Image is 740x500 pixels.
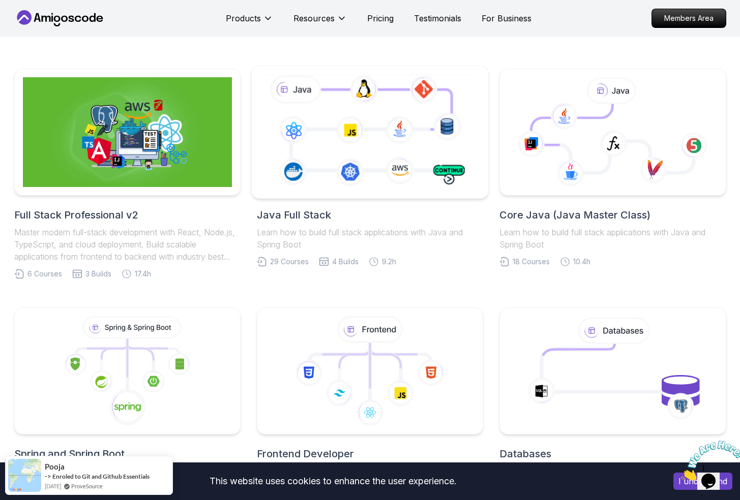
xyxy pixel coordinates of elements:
[226,12,273,33] button: Products
[257,226,483,251] p: Learn how to build full stack applications with Java and Spring Boot
[8,459,41,492] img: provesource social proof notification image
[4,4,8,13] span: 1
[270,257,309,267] span: 29 Courses
[52,473,150,480] a: Enroled to Git and Github Essentials
[677,436,740,485] iframe: chat widget
[499,208,726,222] h2: Core Java (Java Master Class)
[257,447,483,461] h2: Frontend Developer
[332,257,359,267] span: 4 Builds
[27,269,62,279] span: 6 Courses
[414,12,461,24] a: Testimonials
[573,257,590,267] span: 10.4h
[45,472,51,480] span: ->
[23,77,232,187] img: Full Stack Professional v2
[673,473,732,490] button: Accept cookies
[8,470,658,492] div: This website uses cookies to enhance the user experience.
[499,226,726,251] p: Learn how to build full stack applications with Java and Spring Boot
[499,447,726,461] h2: Databases
[482,12,531,24] a: For Business
[14,226,241,263] p: Master modern full-stack development with React, Node.js, TypeScript, and cloud deployment. Build...
[226,12,261,24] p: Products
[293,12,347,33] button: Resources
[652,9,726,28] a: Members Area
[14,208,241,222] h2: Full Stack Professional v2
[14,69,241,279] a: Full Stack Professional v2Full Stack Professional v2Master modern full-stack development with Rea...
[499,69,726,267] a: Core Java (Java Master Class)Learn how to build full stack applications with Java and Spring Boot...
[4,4,67,44] img: Chat attention grabber
[135,269,151,279] span: 17.4h
[45,482,61,490] span: [DATE]
[85,269,111,279] span: 3 Builds
[45,462,65,471] span: Pooja
[293,12,335,24] p: Resources
[14,447,241,461] h2: Spring and Spring Boot
[652,9,726,27] p: Members Area
[257,69,483,267] a: Java Full StackLearn how to build full stack applications with Java and Spring Boot29 Courses4 Bu...
[257,208,483,222] h2: Java Full Stack
[367,12,394,24] a: Pricing
[382,257,396,267] span: 9.2h
[71,482,103,490] a: ProveSource
[513,257,550,267] span: 18 Courses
